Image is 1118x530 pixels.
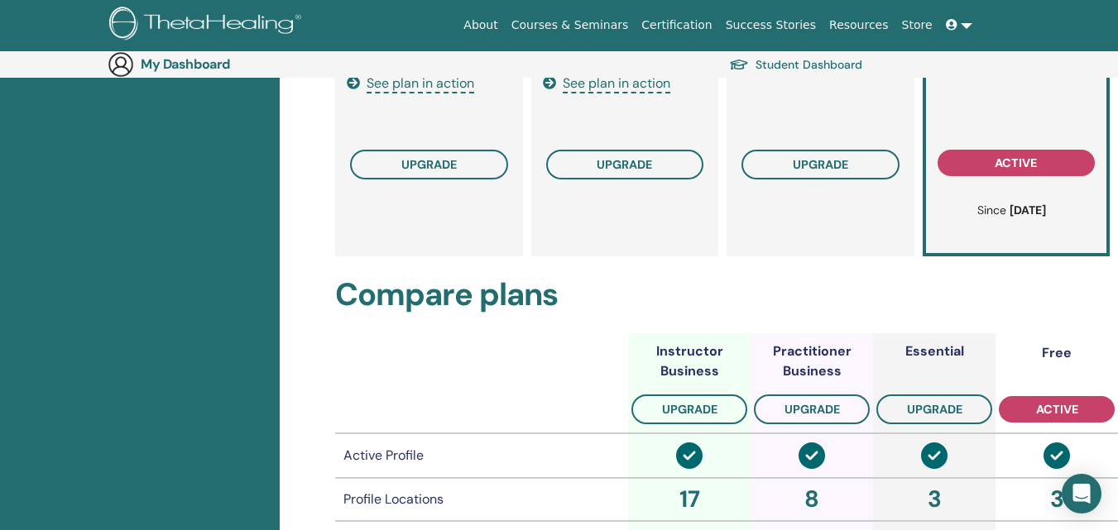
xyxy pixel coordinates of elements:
[741,150,899,179] button: upgrade
[719,10,823,41] a: Success Stories
[799,442,825,469] img: circle-check-solid.svg
[1062,474,1101,513] div: Open Intercom Messenger
[895,10,939,41] a: Store
[754,394,870,424] button: upgrade
[335,276,1118,314] h2: Compare plans
[751,341,873,381] div: Practitioner Business
[823,10,895,41] a: Resources
[793,157,848,172] span: upgrade
[876,482,992,517] div: 3
[1042,343,1072,363] div: Free
[729,53,862,76] a: Student Dashboard
[546,150,703,179] button: upgrade
[543,74,670,92] a: See plan in action
[628,341,751,381] div: Instructor Business
[999,482,1115,517] div: 3
[343,446,620,466] div: Active Profile
[597,157,652,172] span: upgrade
[785,402,840,417] span: upgrade
[347,74,474,92] a: See plan in action
[676,442,703,469] img: circle-check-solid.svg
[662,402,717,417] span: upgrade
[350,150,507,179] button: upgrade
[343,489,620,509] div: Profile Locations
[367,74,474,93] span: See plan in action
[108,51,134,78] img: generic-user-icon.jpg
[1010,203,1046,217] b: [DATE]
[905,341,964,361] div: Essential
[907,402,962,417] span: upgrade
[631,482,747,517] div: 17
[505,10,636,41] a: Courses & Seminars
[921,442,948,469] img: circle-check-solid.svg
[635,10,718,41] a: Certification
[943,202,1082,219] p: Since
[631,394,747,424] button: upgrade
[876,394,992,424] button: upgrade
[457,10,504,41] a: About
[995,155,1037,170] span: active
[938,150,1095,176] button: active
[563,74,670,93] span: See plan in action
[729,58,749,72] img: graduation-cap.svg
[1044,442,1070,469] img: circle-check-solid.svg
[999,396,1115,423] button: active
[109,7,307,44] img: logo.png
[401,157,457,172] span: upgrade
[141,56,306,72] h3: My Dashboard
[1036,402,1078,417] span: active
[754,482,870,517] div: 8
